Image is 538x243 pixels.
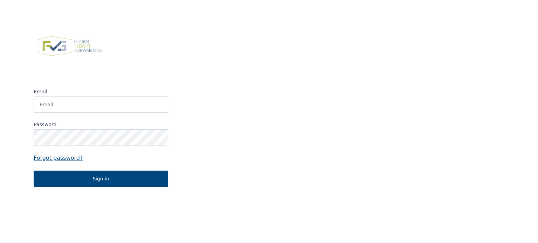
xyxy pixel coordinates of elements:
a: Forgot password? [34,154,168,162]
input: Email [34,97,168,113]
label: Password [34,121,168,128]
button: Sign in [34,171,168,187]
label: Email [34,88,168,95]
img: FVG - Global freight forwarding [34,32,106,60]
